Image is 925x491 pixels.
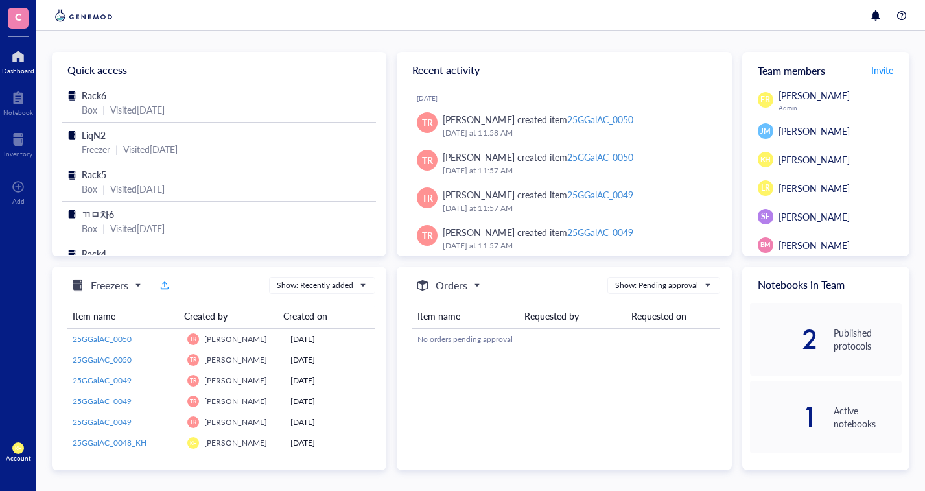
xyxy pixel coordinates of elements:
div: Team members [742,52,909,88]
div: [DATE] at 11:58 AM [443,126,710,139]
div: 25GGalAC_0049 [567,188,633,201]
a: TR[PERSON_NAME] created item25GGalAC_0050[DATE] at 11:58 AM [407,107,721,145]
span: [PERSON_NAME] [779,125,850,138]
div: Notebooks in Team [742,267,909,303]
span: Rack5 [82,168,106,181]
div: [PERSON_NAME] created item [443,150,633,164]
span: [PERSON_NAME] [779,89,850,102]
span: LiqN2 [82,128,106,141]
span: [PERSON_NAME] [779,239,850,252]
span: KH [15,446,22,451]
span: TR [190,377,196,384]
span: TR [190,419,196,425]
span: [PERSON_NAME] [204,416,267,427]
button: Invite [871,60,894,80]
span: 25GGalAC_0048_KH [73,437,146,448]
div: | [102,102,105,117]
div: Visited [DATE] [110,221,165,235]
th: Requested on [626,304,720,328]
span: [PERSON_NAME] [204,437,267,448]
div: Show: Recently added [277,280,353,291]
a: Notebook [3,88,33,116]
div: Freezer [82,142,110,156]
div: Visited [DATE] [123,142,178,156]
span: KH [760,154,771,165]
div: Notebook [3,108,33,116]
span: TR [422,153,433,167]
div: 2 [750,329,818,350]
th: Item name [67,304,179,328]
div: Show: Pending approval [615,280,698,291]
div: [DATE] [290,416,370,428]
div: Inventory [4,150,32,158]
span: ㄲㅁ차6 [82,208,114,221]
div: Quick access [52,52,386,88]
span: [PERSON_NAME] [779,210,850,223]
a: 25GGalAC_0049 [73,396,177,407]
div: Active notebooks [834,404,902,430]
div: Visited [DATE] [110,102,165,117]
span: TR [422,228,433,243]
th: Created on [278,304,366,328]
img: genemod-logo [52,8,115,23]
span: LR [761,182,770,194]
span: 25GGalAC_0050 [73,333,132,344]
div: [PERSON_NAME] created item [443,187,633,202]
span: [PERSON_NAME] [204,375,267,386]
div: 1 [750,407,818,427]
span: TR [422,191,433,205]
div: [PERSON_NAME] created item [443,112,633,126]
div: [DATE] [417,94,721,102]
div: [DATE] [290,375,370,387]
span: BM [760,240,771,250]
div: [PERSON_NAME] created item [443,225,633,239]
div: | [102,221,105,235]
div: Recent activity [397,52,731,88]
div: Box [82,221,97,235]
a: TR[PERSON_NAME] created item25GGalAC_0050[DATE] at 11:57 AM [407,145,721,182]
a: 25GGalAC_0049 [73,416,177,428]
span: TR [190,357,196,363]
div: No orders pending approval [417,333,715,345]
span: [PERSON_NAME] [204,333,267,344]
span: TR [422,115,433,130]
span: KH [190,440,197,446]
span: 25GGalAC_0050 [73,354,132,365]
div: [DATE] [290,354,370,366]
div: | [102,182,105,196]
a: 25GGalAC_0050 [73,354,177,366]
a: TR[PERSON_NAME] created item25GGalAC_0049[DATE] at 11:57 AM [407,182,721,220]
div: Visited [DATE] [110,182,165,196]
span: [PERSON_NAME] [779,153,850,166]
span: 25GGalAC_0049 [73,396,132,407]
div: [DATE] [290,437,370,449]
a: Dashboard [2,46,34,75]
a: 25GGalAC_0048_KH [73,437,177,449]
span: TR [190,398,196,405]
span: JM [760,126,770,137]
div: Add [12,197,25,205]
a: 25GGalAC_0049 [73,375,177,387]
div: Box [82,182,97,196]
div: 25GGalAC_0049 [567,226,633,239]
div: [DATE] [290,396,370,407]
span: TR [190,336,196,342]
a: TR[PERSON_NAME] created item25GGalAC_0049[DATE] at 11:57 AM [407,220,721,257]
span: C [15,8,22,25]
span: [PERSON_NAME] [779,182,850,195]
div: 25GGalAC_0050 [567,150,633,163]
span: Invite [871,64,893,77]
div: [DATE] at 11:57 AM [443,164,710,177]
h5: Orders [436,278,467,293]
a: Inventory [4,129,32,158]
div: | [115,142,118,156]
th: Requested by [519,304,626,328]
div: [DATE] at 11:57 AM [443,202,710,215]
span: Rack4 [82,247,106,260]
span: [PERSON_NAME] [204,354,267,365]
span: 25GGalAC_0049 [73,375,132,386]
div: Account [6,454,31,462]
div: Dashboard [2,67,34,75]
span: Rack6 [82,89,106,102]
